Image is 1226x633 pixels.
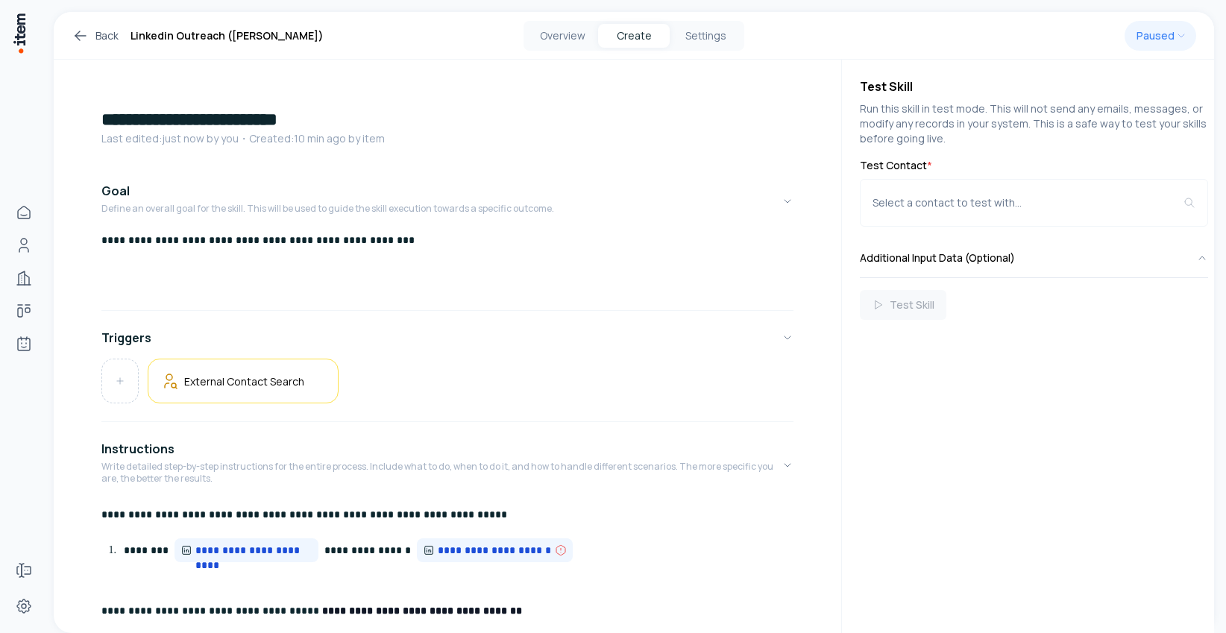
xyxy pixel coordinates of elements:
h4: Test Skill [860,78,1208,95]
button: Triggers [101,317,793,359]
img: Item Brain Logo [12,12,27,54]
a: Forms [9,555,39,585]
a: Companies [9,263,39,293]
p: Define an overall goal for the skill. This will be used to guide the skill execution towards a sp... [101,203,554,215]
button: Create [598,24,670,48]
a: Deals [9,296,39,326]
button: Settings [670,24,741,48]
label: Test Contact [860,158,1208,173]
p: Last edited: just now by you ・Created: 10 min ago by item [101,131,793,146]
div: Triggers [101,359,793,415]
a: Home [9,198,39,227]
h5: External Contact Search [184,374,304,388]
h4: Goal [101,182,130,200]
h4: Instructions [101,440,175,458]
div: GoalDefine an overall goal for the skill. This will be used to guide the skill execution towards ... [101,233,793,304]
button: InstructionsWrite detailed step-by-step instructions for the entire process. Include what to do, ... [101,428,793,503]
h4: Triggers [101,329,151,347]
button: Overview [526,24,598,48]
div: Select a contact to test with... [873,195,1183,210]
p: Run this skill in test mode. This will not send any emails, messages, or modify any records in yo... [860,101,1208,146]
a: Agents [9,329,39,359]
a: Back [72,27,119,45]
button: GoalDefine an overall goal for the skill. This will be used to guide the skill execution towards ... [101,170,793,233]
button: Additional Input Data (Optional) [860,239,1208,277]
a: People [9,230,39,260]
h1: Linkedin Outreach ([PERSON_NAME]) [131,27,324,45]
p: Write detailed step-by-step instructions for the entire process. Include what to do, when to do i... [101,461,782,485]
a: Settings [9,591,39,621]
